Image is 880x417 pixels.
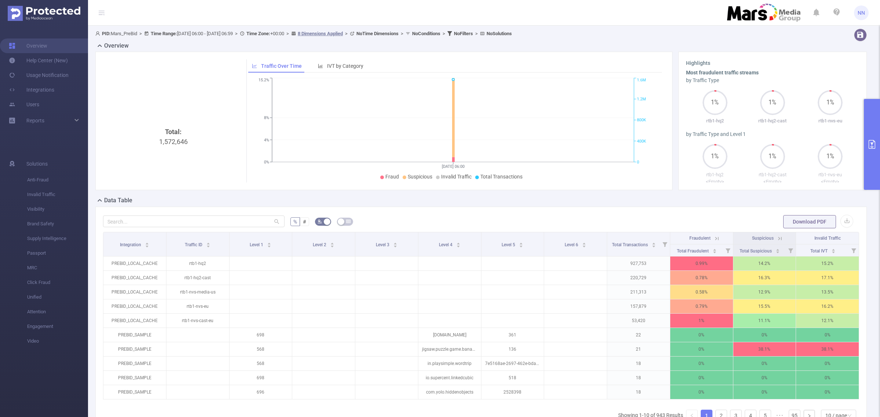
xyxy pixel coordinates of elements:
span: Click Fraud [27,275,88,290]
h3: Highlights [686,59,859,67]
p: 0% [796,371,859,385]
i: icon: table [346,219,351,224]
tspan: 15.2% [258,78,269,83]
span: Suspicious [408,174,432,180]
p: PREBID_SAMPLE [103,342,166,356]
span: > [233,31,240,36]
p: 13.5% [796,285,859,299]
p: 927,753 [607,257,670,270]
p: 16.2% [796,299,859,313]
p: rtb1-hq2 [686,117,744,125]
span: 1% [760,100,785,106]
p: 568 [230,357,292,370]
p: 220,729 [607,271,670,285]
span: Total Transactions [480,174,522,180]
span: % [293,219,297,225]
i: icon: caret-up [831,248,835,250]
p: PREBID_SAMPLE [103,357,166,370]
p: 0% [670,385,733,399]
i: icon: caret-down [582,244,586,247]
span: 1% [760,154,785,159]
p: rtb1-nvs-eu [802,117,859,125]
span: Mars_PreBid [DATE] 06:00 - [DATE] 06:59 +00:00 [95,31,512,36]
span: 1% [818,100,843,106]
p: rtb1-hq2-cast [744,117,801,125]
i: icon: caret-up [206,241,210,244]
p: 0% [733,385,796,399]
i: icon: caret-down [393,244,397,247]
span: Total Suspicious [740,248,773,254]
span: > [473,31,480,36]
i: icon: caret-up [267,241,271,244]
b: Most fraudulent traffic streams [686,70,759,75]
p: 157,879 [607,299,670,313]
span: Fraudulent [689,236,711,241]
p: PREBID_LOCAL_CACHE [103,271,166,285]
p: PREBID_LOCAL_CACHE [103,299,166,313]
div: Sort [267,241,271,246]
p: 0% [796,385,859,399]
p: 12.1% [796,314,859,328]
i: icon: caret-up [519,241,523,244]
span: > [284,31,291,36]
p: 211,313 [607,285,670,299]
p: 15.2% [796,257,859,270]
div: Sort [330,241,334,246]
p: 568 [230,342,292,356]
p: 698 [230,328,292,342]
i: icon: caret-up [652,241,656,244]
i: Filter menu [848,244,859,256]
b: PID: [102,31,111,36]
span: Solutions [26,156,48,171]
p: 18 [607,385,670,399]
i: icon: caret-down [145,244,149,247]
img: Protected Media [8,6,80,21]
span: Engagement [27,319,88,334]
p: 0.99% [670,257,733,270]
i: icon: caret-down [713,250,717,252]
p: rtb1-nvs-eu [802,171,859,178]
span: # [303,219,306,225]
span: Level 4 [439,242,454,247]
span: > [399,31,406,36]
p: PREBID_LOCAL_CACHE [103,285,166,299]
div: Sort [393,241,397,246]
span: 1% [703,100,727,106]
i: icon: caret-down [652,244,656,247]
p: 18 [607,371,670,385]
i: icon: caret-up [713,248,717,250]
p: io.supercent.linkedcubic [418,371,481,385]
span: Invalid Traffic [814,236,841,241]
a: Usage Notification [9,68,69,82]
span: 1% [703,154,727,159]
span: IVT by Category [327,63,363,69]
p: 0% [670,371,733,385]
i: icon: caret-down [776,250,780,252]
h2: Overview [104,41,129,50]
p: 22 [607,328,670,342]
span: Unified [27,290,88,305]
p: 361 [481,328,544,342]
p: rtb1-nvs-media-us [166,285,229,299]
p: 0% [670,357,733,370]
p: 15.5% [733,299,796,313]
div: Sort [456,241,461,246]
span: Total IVT [810,248,829,254]
button: Download PDF [783,215,836,228]
span: Total Transactions [612,242,649,247]
p: 0% [796,328,859,342]
span: Supply Intelligence [27,231,88,246]
p: PREBID_LOCAL_CACHE [103,314,166,328]
div: 1,572,646 [106,127,241,250]
span: Traffic Over Time [261,63,302,69]
p: PREBID_SAMPLE [103,371,166,385]
span: Suspicious [752,236,774,241]
a: Integrations [9,82,54,97]
i: icon: bar-chart [318,63,323,69]
i: icon: caret-up [456,241,460,244]
b: No Time Dimensions [356,31,399,36]
span: Passport [27,246,88,261]
p: 2528398 [481,385,544,399]
span: Reports [26,118,44,123]
span: Total Fraudulent [677,248,710,254]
